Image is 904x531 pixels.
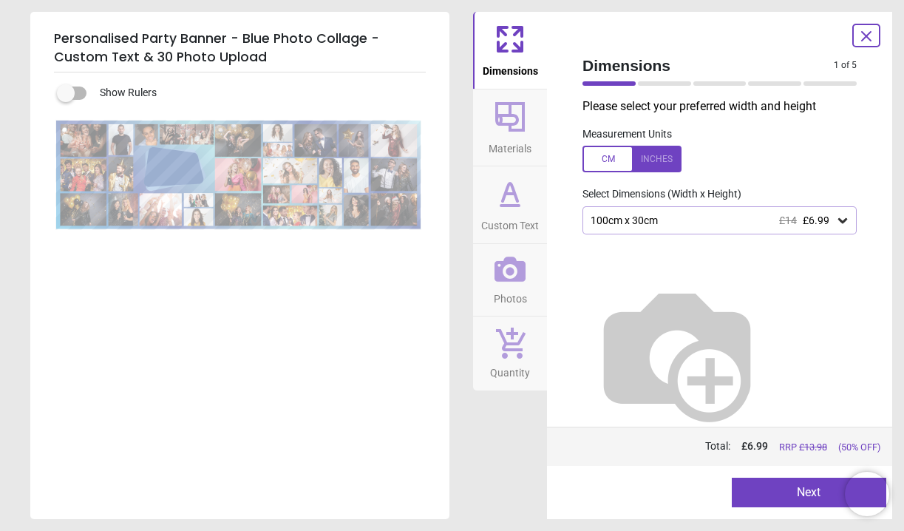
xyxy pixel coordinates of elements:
button: Dimensions [473,12,547,89]
iframe: Brevo live chat [845,472,889,516]
img: Helper for size comparison [582,258,772,447]
span: £14 [779,214,797,226]
button: Photos [473,244,547,317]
span: Dimensions [582,55,834,76]
button: Materials [473,89,547,166]
button: Next [732,478,887,507]
span: Materials [489,135,531,157]
span: 1 of 5 [834,59,857,72]
p: Please select your preferred width and height [582,98,869,115]
span: Quantity [490,359,530,381]
h5: Personalised Party Banner - Blue Photo Collage - Custom Text & 30 Photo Upload [54,24,426,72]
span: Photos [494,285,527,307]
span: £ [741,439,768,454]
span: Custom Text [481,212,539,234]
label: Measurement Units [582,127,672,142]
span: RRP [779,441,827,454]
span: 6.99 [747,440,768,452]
div: Show Rulers [66,84,449,102]
button: Custom Text [473,166,547,243]
div: 100cm x 30cm [589,214,835,227]
div: Total: [581,439,880,454]
span: £ 13.98 [799,442,827,453]
button: Quantity [473,317,547,390]
span: (50% OFF) [838,441,880,454]
span: Dimensions [483,57,538,79]
span: £6.99 [803,214,829,226]
label: Select Dimensions (Width x Height) [571,187,741,202]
